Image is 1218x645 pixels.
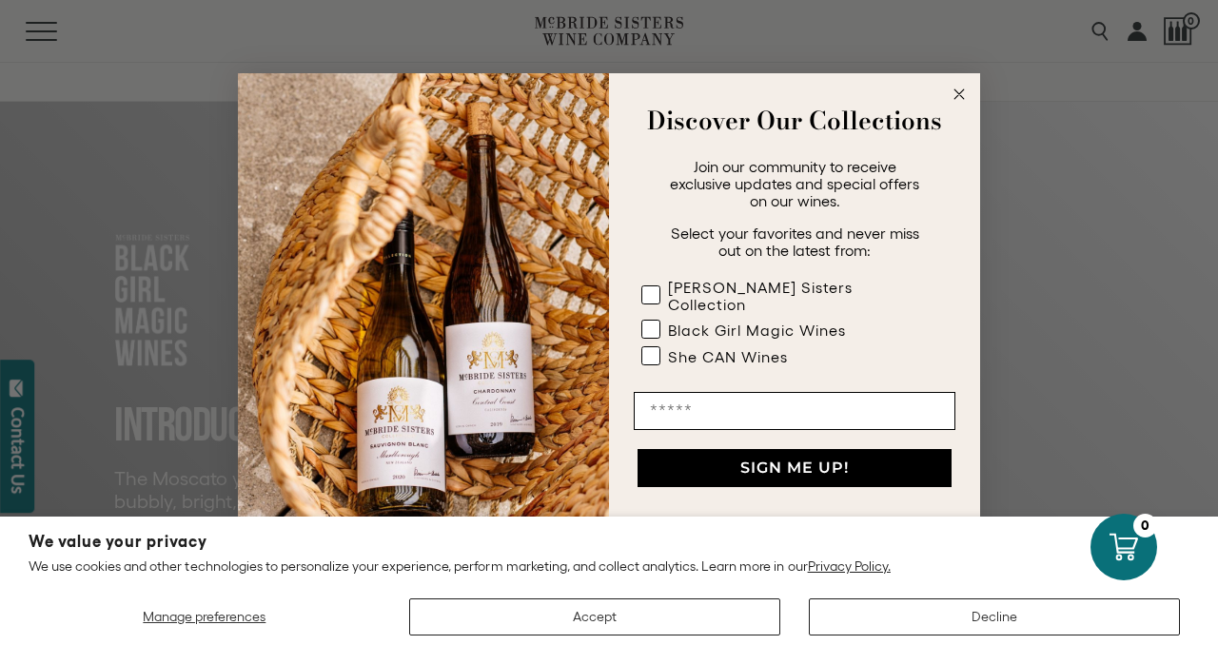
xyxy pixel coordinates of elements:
[29,598,381,635] button: Manage preferences
[29,534,1189,550] h2: We value your privacy
[238,73,609,573] img: 42653730-7e35-4af7-a99d-12bf478283cf.jpeg
[948,83,971,106] button: Close dialog
[409,598,780,635] button: Accept
[670,158,919,209] span: Join our community to receive exclusive updates and special offers on our wines.
[634,392,955,430] input: Email
[638,449,952,487] button: SIGN ME UP!
[668,348,788,365] div: She CAN Wines
[668,322,846,339] div: Black Girl Magic Wines
[809,598,1180,635] button: Decline
[1133,514,1157,537] div: 0
[668,279,917,313] div: [PERSON_NAME] Sisters Collection
[634,506,955,544] button: NO, THANKS
[29,557,1189,575] p: We use cookies and other technologies to personalize your experience, perform marketing, and coll...
[143,609,265,624] span: Manage preferences
[671,225,919,259] span: Select your favorites and never miss out on the latest from:
[808,558,891,574] a: Privacy Policy.
[647,102,942,139] strong: Discover Our Collections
